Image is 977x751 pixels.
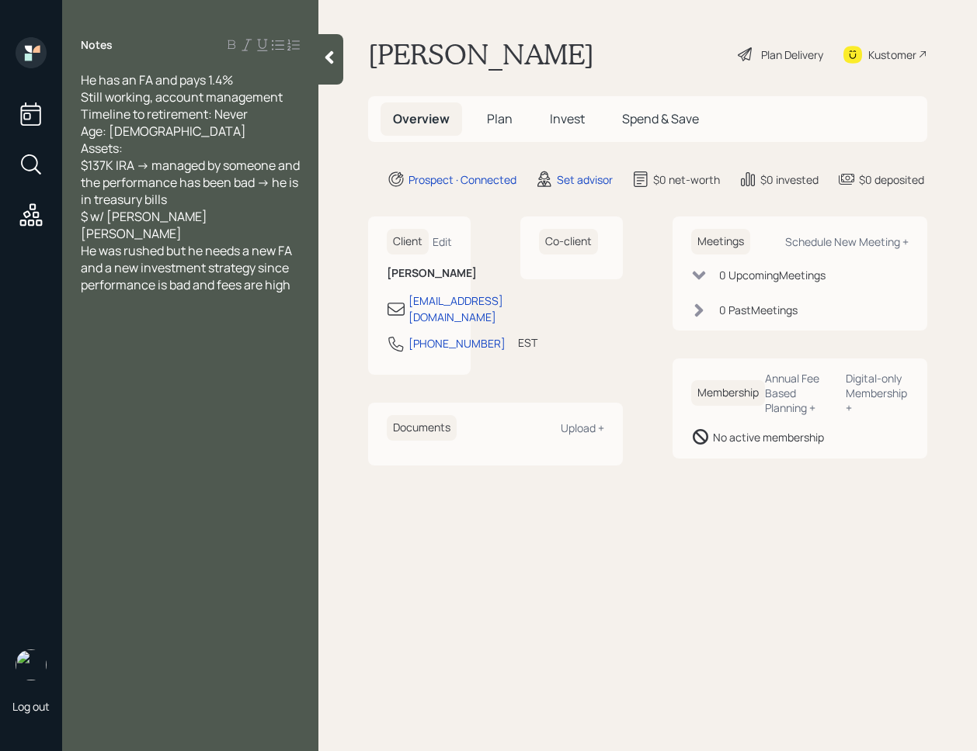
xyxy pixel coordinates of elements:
[81,242,294,293] span: He was rushed but he needs a new FA and a new investment strategy since performance is bad and fe...
[622,110,699,127] span: Spend & Save
[81,71,233,88] span: He has an FA and pays 1.4%
[557,171,613,188] div: Set advisor
[765,371,833,415] div: Annual Fee Based Planning +
[81,123,246,140] span: Age: [DEMOGRAPHIC_DATA]
[653,171,720,188] div: $0 net-worth
[387,229,429,254] h6: Client
[81,88,283,106] span: Still working, account management
[691,229,750,254] h6: Meetings
[368,37,594,71] h1: [PERSON_NAME]
[387,415,457,441] h6: Documents
[433,234,452,249] div: Edit
[761,47,823,63] div: Plan Delivery
[713,429,824,445] div: No active membership
[81,37,113,53] label: Notes
[518,334,537,351] div: EST
[409,171,516,188] div: Prospect · Connected
[487,110,513,127] span: Plan
[719,302,798,318] div: 0 Past Meeting s
[539,229,598,254] h6: Co-client
[81,106,248,123] span: Timeline to retirement: Never
[846,371,909,415] div: Digital-only Membership +
[409,335,506,351] div: [PHONE_NUMBER]
[760,171,819,188] div: $0 invested
[393,110,450,127] span: Overview
[16,649,47,680] img: retirable_logo.png
[81,157,302,208] span: $137K IRA -> managed by someone and the performance has been bad -> he is in treasury bills
[785,234,909,249] div: Schedule New Meeting +
[561,420,604,435] div: Upload +
[868,47,916,63] div: Kustomer
[409,292,503,325] div: [EMAIL_ADDRESS][DOMAIN_NAME]
[550,110,585,127] span: Invest
[81,208,210,242] span: $ w/ [PERSON_NAME] [PERSON_NAME]
[81,140,123,157] span: Assets:
[691,380,765,406] h6: Membership
[387,267,452,280] h6: [PERSON_NAME]
[859,171,924,188] div: $0 deposited
[719,267,826,283] div: 0 Upcoming Meeting s
[12,699,50,714] div: Log out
